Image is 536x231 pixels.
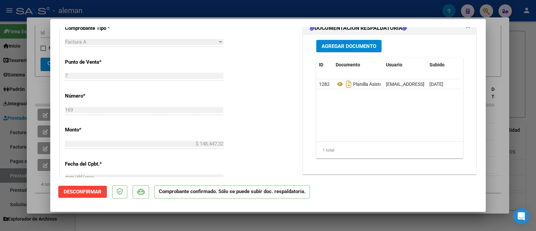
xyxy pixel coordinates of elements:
p: Comprobante Tipo * [65,24,134,32]
h1: DOCUMENTACIÓN RESPALDATORIA [310,24,407,32]
div: Open Intercom Messenger [513,208,529,224]
span: Agregar Documento [322,43,376,49]
p: Monto [65,126,134,134]
datatable-header-cell: Subido [427,58,460,72]
span: Documento [336,62,360,67]
datatable-header-cell: Documento [333,58,383,72]
i: Descargar documento [344,79,353,90]
span: [DATE] [429,81,443,87]
p: Punto de Venta [65,58,134,66]
mat-expansion-panel-header: DOCUMENTACIÓN RESPALDATORIA [303,21,476,35]
span: Usuario [386,62,402,67]
span: ID [319,62,323,67]
datatable-header-cell: ID [316,58,333,72]
span: Factura A [65,39,86,45]
span: Subido [429,62,445,67]
p: Número [65,92,134,100]
div: DOCUMENTACIÓN RESPALDATORIA [303,35,476,174]
span: Planilla Asistencia [336,81,391,87]
span: Desconfirmar [64,189,102,195]
span: [EMAIL_ADDRESS][DOMAIN_NAME] - [PERSON_NAME] [386,81,499,87]
span: 1282 [319,81,330,87]
datatable-header-cell: Usuario [383,58,427,72]
p: Fecha del Cpbt. [65,160,134,168]
button: Agregar Documento [316,40,382,52]
button: Desconfirmar [58,186,107,198]
p: Comprobante confirmado. Sólo se puede subir doc. respaldatoria. [154,185,310,198]
div: 1 total [316,142,463,159]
